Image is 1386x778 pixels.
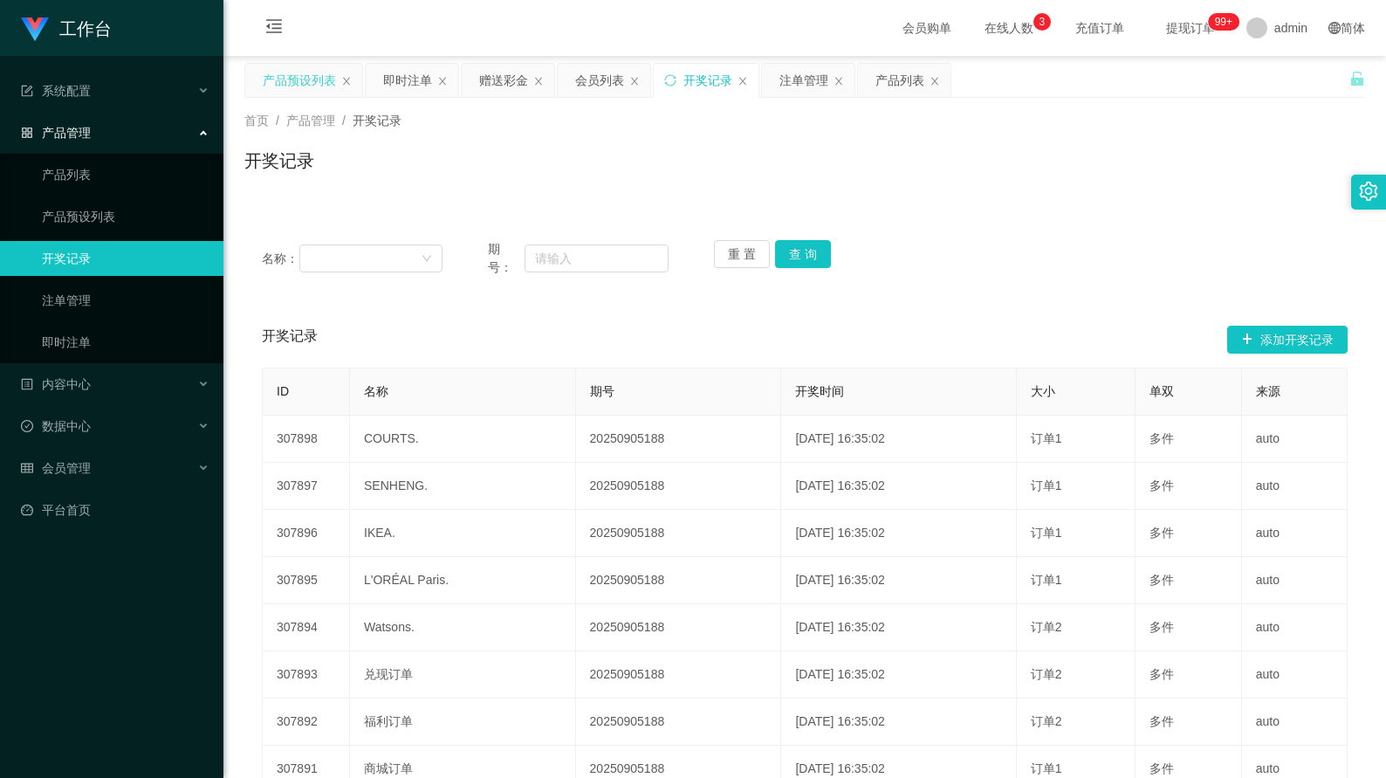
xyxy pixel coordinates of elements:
[286,114,335,127] span: 产品管理
[1349,71,1365,86] i: 图标: unlock
[875,64,924,97] div: 产品列表
[664,74,676,86] i: 图标: sync
[262,250,299,268] span: 名称：
[533,76,544,86] i: 图标: close
[263,651,350,699] td: 307893
[276,114,279,127] span: /
[21,378,33,390] i: 图标: profile
[1031,384,1055,398] span: 大小
[341,76,352,86] i: 图标: close
[575,64,624,97] div: 会员列表
[350,463,576,510] td: SENHENG.
[1242,699,1348,746] td: auto
[244,114,269,127] span: 首页
[738,76,748,86] i: 图标: close
[263,64,336,97] div: 产品预设列表
[576,699,782,746] td: 20250905188
[21,420,33,432] i: 图标: check-circle-o
[42,325,209,360] a: 即时注单
[1149,714,1174,728] span: 多件
[350,699,576,746] td: 福利订单
[1031,761,1062,775] span: 订单1
[781,699,1016,746] td: [DATE] 16:35:02
[350,557,576,604] td: L'ORÉAL Paris.
[1208,13,1239,31] sup: 1090
[576,463,782,510] td: 20250905188
[1242,651,1348,699] td: auto
[779,64,828,97] div: 注单管理
[383,64,432,97] div: 即时注单
[21,492,209,527] a: 图标: dashboard平台首页
[781,510,1016,557] td: [DATE] 16:35:02
[1031,526,1062,540] span: 订单1
[1031,620,1062,634] span: 订单2
[775,240,831,268] button: 查 询
[353,114,401,127] span: 开奖记录
[277,384,289,398] span: ID
[350,651,576,699] td: 兑现订单
[1328,22,1341,34] i: 图标: global
[1242,510,1348,557] td: auto
[590,384,614,398] span: 期号
[479,64,528,97] div: 赠送彩金
[42,157,209,192] a: 产品列表
[350,604,576,651] td: Watsons.
[525,244,669,272] input: 请输入
[714,240,770,268] button: 重 置
[629,76,640,86] i: 图标: close
[42,199,209,234] a: 产品预设列表
[1031,431,1062,445] span: 订单1
[1149,620,1174,634] span: 多件
[781,651,1016,699] td: [DATE] 16:35:02
[1039,13,1046,31] p: 3
[1067,22,1133,34] span: 充值订单
[364,384,388,398] span: 名称
[1149,479,1174,492] span: 多件
[1149,573,1174,587] span: 多件
[1031,573,1062,587] span: 订单1
[1256,384,1280,398] span: 来源
[1149,761,1174,775] span: 多件
[1242,463,1348,510] td: auto
[263,463,350,510] td: 307897
[42,241,209,276] a: 开奖记录
[342,114,346,127] span: /
[1033,13,1051,31] sup: 3
[576,557,782,604] td: 20250905188
[21,85,33,97] i: 图标: form
[1031,667,1062,681] span: 订单2
[350,416,576,463] td: COURTS.
[437,76,448,86] i: 图标: close
[488,240,525,277] span: 期号：
[1242,604,1348,651] td: auto
[576,416,782,463] td: 20250905188
[263,557,350,604] td: 307895
[834,76,844,86] i: 图标: close
[244,1,304,57] i: 图标: menu-fold
[1149,431,1174,445] span: 多件
[263,510,350,557] td: 307896
[21,21,112,35] a: 工作台
[21,127,33,139] i: 图标: appstore-o
[263,699,350,746] td: 307892
[576,604,782,651] td: 20250905188
[1227,326,1348,354] button: 图标: plus添加开奖记录
[781,463,1016,510] td: [DATE] 16:35:02
[1149,384,1174,398] span: 单双
[781,416,1016,463] td: [DATE] 16:35:02
[1149,667,1174,681] span: 多件
[1242,557,1348,604] td: auto
[422,253,432,265] i: 图标: down
[263,604,350,651] td: 307894
[59,1,112,57] h1: 工作台
[1359,182,1378,201] i: 图标: setting
[683,64,732,97] div: 开奖记录
[795,384,844,398] span: 开奖时间
[21,126,91,140] span: 产品管理
[244,148,314,174] h1: 开奖记录
[21,377,91,391] span: 内容中心
[576,651,782,699] td: 20250905188
[263,416,350,463] td: 307898
[21,461,91,475] span: 会员管理
[262,326,318,354] span: 开奖记录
